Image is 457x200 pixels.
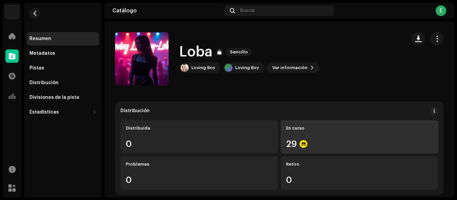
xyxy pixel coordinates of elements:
div: Retiro [286,162,433,167]
div: Divisiones de la pista [29,95,79,100]
div: Catálogo [112,8,222,13]
div: En curso [286,126,433,131]
re-m-nav-item: Pistas [27,61,99,75]
img: 6fbea934-9210-4665-93fe-33ecfc55fb6d [181,64,189,72]
div: Estadísticas [29,110,59,115]
div: Distribución [29,80,59,85]
div: Metadatos [29,51,55,56]
span: Buscar [240,8,255,13]
img: 4d5a508c-c80f-4d99-b7fb-82554657661d [5,5,19,19]
div: Pistas [29,65,44,71]
div: Loving Boy [191,65,215,70]
re-m-nav-item: Distribución [27,76,99,89]
re-m-nav-item: Resumen [27,32,99,45]
re-m-nav-item: Divisiones de la pista [27,91,99,104]
div: Resumen [29,36,51,41]
div: Loving Boy [235,65,259,70]
span: Ver información [272,61,307,74]
button: Ver información [267,62,319,73]
div: E [436,5,446,16]
div: Distribución [120,108,150,114]
re-m-nav-item: Metadatos [27,47,99,60]
div: Distribuída [126,126,273,131]
span: Sencillo [226,48,252,56]
div: Problemas [126,162,273,167]
h1: Loba [179,44,212,60]
re-m-nav-dropdown: Estadísticas [27,106,99,119]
